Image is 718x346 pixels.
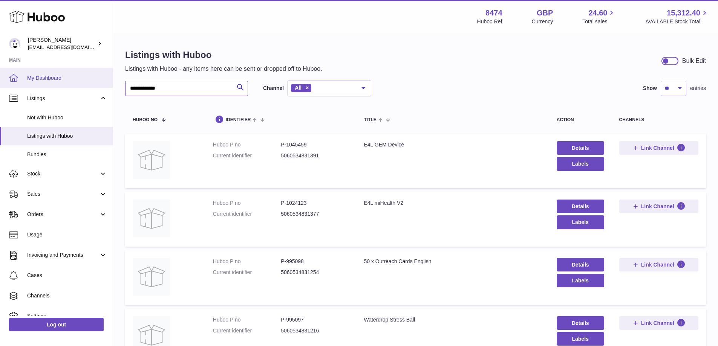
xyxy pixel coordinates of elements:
div: action [557,117,604,122]
span: Huboo no [133,117,158,122]
h1: Listings with Huboo [125,49,322,61]
dd: 5060534831391 [281,152,349,159]
span: 24.60 [588,8,607,18]
strong: GBP [537,8,553,18]
a: 15,312.40 AVAILABLE Stock Total [645,8,709,25]
strong: 8474 [485,8,502,18]
img: E4L GEM Device [133,141,170,179]
span: Stock [27,170,99,177]
dt: Current identifier [213,327,281,334]
a: Details [557,200,604,213]
span: Listings with Huboo [27,133,107,140]
span: Orders [27,211,99,218]
span: identifier [226,117,251,122]
span: [EMAIL_ADDRESS][DOMAIN_NAME] [28,44,111,50]
div: [PERSON_NAME] [28,37,96,51]
span: Settings [27,312,107,320]
label: Show [643,85,657,92]
span: 15,312.40 [667,8,700,18]
div: E4L GEM Device [364,141,541,148]
dt: Huboo P no [213,316,281,323]
span: Link Channel [641,145,674,151]
span: My Dashboard [27,75,107,82]
span: Link Channel [641,261,674,268]
div: 50 x Outreach Cards English [364,258,541,265]
dd: 5060534831216 [281,327,349,334]
span: Link Channel [641,320,674,326]
div: channels [619,117,698,122]
a: Details [557,258,604,271]
dt: Current identifier [213,152,281,159]
span: Total sales [582,18,616,25]
dd: P-995098 [281,258,349,265]
div: Bulk Edit [682,57,706,65]
span: Usage [27,231,107,238]
span: Cases [27,272,107,279]
button: Link Channel [619,316,698,330]
dd: 5060534831377 [281,210,349,218]
button: Labels [557,215,604,229]
div: E4L miHealth V2 [364,200,541,207]
dt: Huboo P no [213,141,281,148]
p: Listings with Huboo - any items here can be sent or dropped off to Huboo. [125,65,322,73]
button: Link Channel [619,200,698,213]
div: Waterdrop Stress Ball [364,316,541,323]
dt: Current identifier [213,269,281,276]
button: Labels [557,332,604,346]
a: Details [557,141,604,155]
dt: Current identifier [213,210,281,218]
label: Channel [263,85,284,92]
div: Currency [532,18,553,25]
dd: P-1045459 [281,141,349,148]
button: Labels [557,157,604,171]
div: Huboo Ref [477,18,502,25]
button: Link Channel [619,258,698,271]
button: Labels [557,274,604,287]
span: Not with Huboo [27,114,107,121]
a: Details [557,316,604,330]
span: Channels [27,292,107,299]
a: 24.60 Total sales [582,8,616,25]
img: internalAdmin-8474@internal.huboo.com [9,38,20,49]
dt: Huboo P no [213,200,281,207]
span: Invoicing and Payments [27,251,99,259]
img: E4L miHealth V2 [133,200,170,237]
span: entries [690,85,706,92]
span: Sales [27,191,99,198]
img: 50 x Outreach Cards English [133,258,170,296]
span: Bundles [27,151,107,158]
button: Link Channel [619,141,698,155]
span: Listings [27,95,99,102]
dd: P-1024123 [281,200,349,207]
span: All [295,85,302,91]
span: AVAILABLE Stock Total [645,18,709,25]
dd: 5060534831254 [281,269,349,276]
span: Link Channel [641,203,674,210]
span: title [364,117,376,122]
a: Log out [9,318,104,331]
dt: Huboo P no [213,258,281,265]
dd: P-995097 [281,316,349,323]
